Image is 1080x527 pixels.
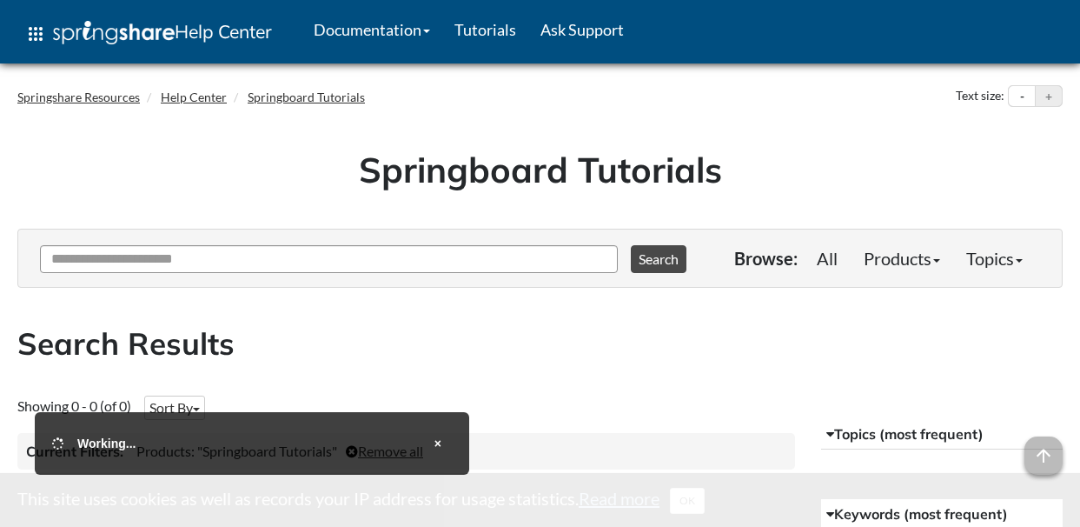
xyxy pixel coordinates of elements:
a: Help Center [161,90,227,104]
button: Close [424,430,452,457]
button: Increase text size [1036,86,1062,107]
button: Decrease text size [1009,86,1035,107]
button: Topics (most frequent) [821,419,1063,450]
span: Working... [77,437,136,450]
h2: Search Results [17,323,1063,365]
span: apps [25,23,46,44]
a: Tutorials [442,8,528,51]
span: arrow_upward [1024,437,1063,475]
p: Browse: [734,246,798,270]
span: Help Center [175,20,272,43]
a: apps Help Center [13,8,284,60]
a: Springshare Resources [17,90,140,104]
a: arrow_upward [1024,438,1063,459]
a: Springboard Tutorials [248,90,365,104]
button: Search [631,245,686,273]
h3: Current Filters [26,442,123,461]
img: Springshare [53,21,175,44]
div: Text size: [952,85,1008,108]
span: Showing 0 - 0 (of 0) [17,397,131,414]
a: Documentation [301,8,442,51]
a: All [804,241,851,276]
a: Ask Support [528,8,636,51]
h1: Springboard Tutorials [30,145,1050,194]
a: Products [851,241,953,276]
a: Topics [953,241,1036,276]
button: Sort By [144,396,205,420]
